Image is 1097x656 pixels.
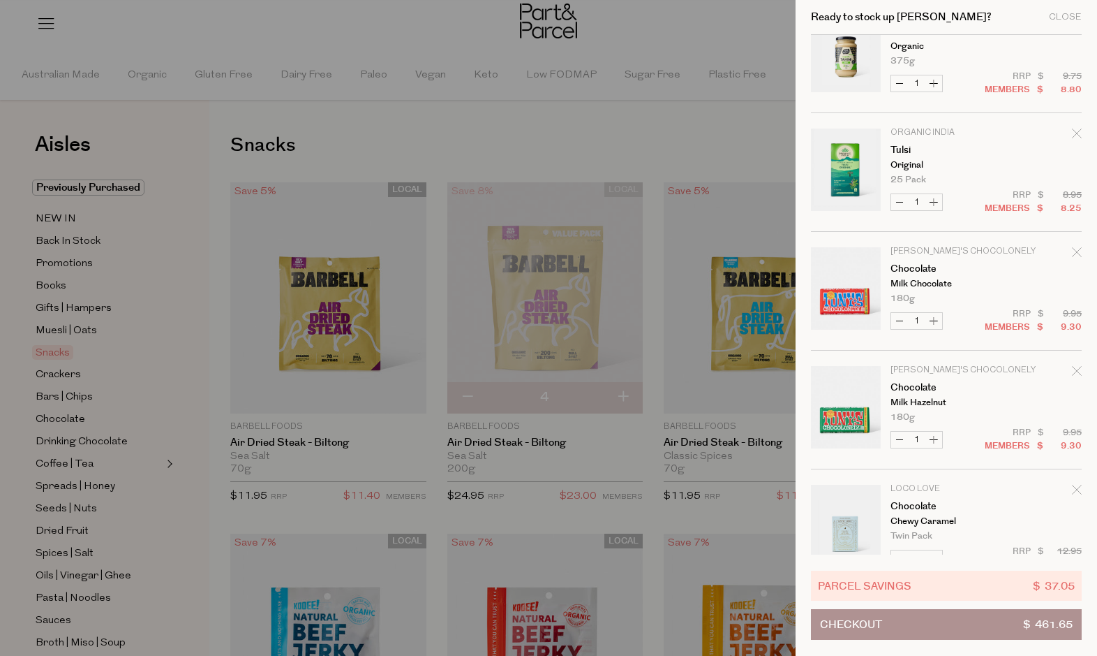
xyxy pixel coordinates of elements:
[890,294,915,303] span: 180g
[908,551,925,567] input: QTY Chocolate
[1072,245,1082,264] div: Remove Chocolate
[1023,610,1073,639] span: $ 461.65
[1033,578,1075,594] span: $ 37.05
[1072,364,1082,383] div: Remove Chocolate
[890,161,999,170] p: Original
[1049,13,1082,22] div: Close
[890,42,999,51] p: Organic
[820,610,882,639] span: Checkout
[890,383,999,393] a: Chocolate
[818,578,911,594] span: Parcel Savings
[890,413,915,422] span: 180g
[908,432,925,448] input: QTY Chocolate
[890,145,999,155] a: Tulsi
[890,502,999,511] a: Chocolate
[890,279,999,289] p: Milk Chocolate
[890,57,915,66] span: 375g
[890,532,932,541] span: Twin Pack
[890,366,999,374] p: [PERSON_NAME]'s Chocolonely
[811,609,1082,640] button: Checkout$ 461.65
[811,12,992,22] h2: Ready to stock up [PERSON_NAME]?
[890,264,999,274] a: Chocolate
[890,485,999,493] p: Loco Love
[908,75,925,92] input: QTY Hulled Tahini
[890,247,999,256] p: [PERSON_NAME]'s Chocolonely
[890,175,926,184] span: 25 pack
[890,27,999,36] a: Hulled Tahini
[890,517,999,526] p: Chewy Caramel
[890,129,999,137] p: Organic India
[890,398,999,407] p: Milk Hazelnut
[908,194,925,210] input: QTY Tulsi
[908,313,925,329] input: QTY Chocolate
[1072,126,1082,145] div: Remove Tulsi
[1072,483,1082,502] div: Remove Chocolate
